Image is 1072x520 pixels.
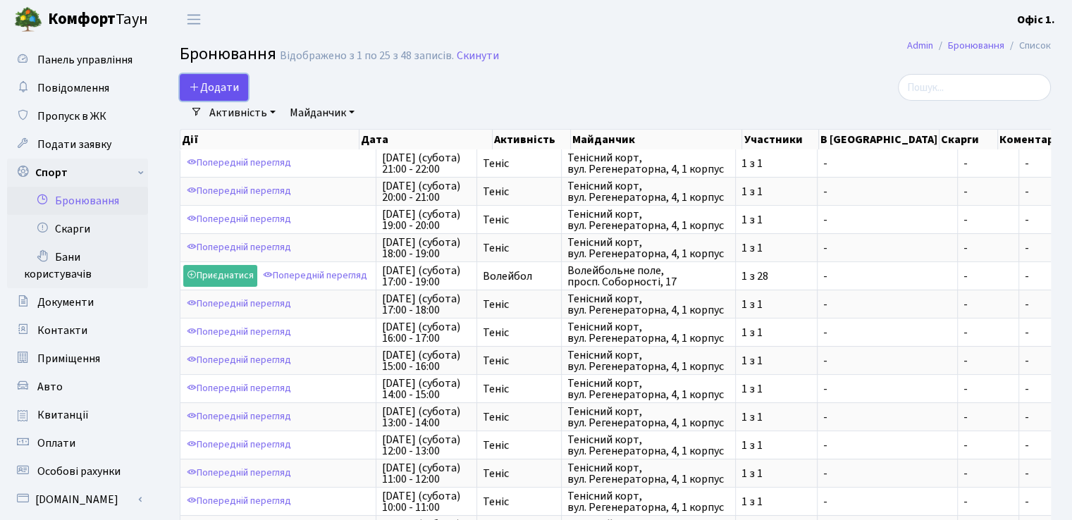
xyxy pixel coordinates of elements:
span: - [823,440,951,451]
span: - [823,355,951,366]
th: Дії [180,130,359,149]
span: Волейбольне поле, просп. Соборності, 17 [567,265,729,287]
a: Бани користувачів [7,243,148,288]
a: Спорт [7,159,148,187]
a: Подати заявку [7,130,148,159]
a: Повідомлення [7,74,148,102]
span: - [1025,325,1029,340]
span: - [1025,409,1029,425]
span: - [823,242,951,254]
a: Особові рахунки [7,457,148,485]
span: - [963,242,1013,254]
span: - [1025,240,1029,256]
span: Теніс [483,158,555,169]
span: - [963,468,1013,479]
a: Контакти [7,316,148,345]
a: Панель управління [7,46,148,74]
span: - [963,383,1013,395]
span: Подати заявку [37,137,111,152]
span: - [963,440,1013,451]
a: Попередній перегляд [183,209,295,230]
span: [DATE] (субота) 15:00 - 16:00 [382,349,471,372]
span: - [823,496,951,507]
a: Попередній перегляд [183,378,295,400]
span: [DATE] (субота) 13:00 - 14:00 [382,406,471,428]
span: [DATE] (субота) 21:00 - 22:00 [382,152,471,175]
span: Теніс [483,496,555,507]
a: Admin [907,38,933,53]
span: - [963,186,1013,197]
a: Авто [7,373,148,401]
span: [DATE] (субота) 20:00 - 21:00 [382,180,471,203]
span: Бронювання [180,42,276,66]
span: - [823,214,951,225]
a: Оплати [7,429,148,457]
span: Пропуск в ЖК [37,109,106,124]
span: Документи [37,295,94,310]
a: Скинути [457,49,499,63]
span: - [963,355,1013,366]
span: Контакти [37,323,87,338]
span: - [1025,438,1029,453]
span: Тенісний корт, вул. Регенераторна, 4, 1 корпус [567,406,729,428]
th: Майданчик [571,130,742,149]
span: 1 з 1 [741,327,811,338]
b: Комфорт [48,8,116,30]
div: Відображено з 1 по 25 з 48 записів. [280,49,454,63]
th: Участники [742,130,819,149]
a: Попередній перегляд [183,152,295,174]
span: Тенісний корт, вул. Регенераторна, 4, 1 корпус [567,490,729,513]
a: Квитанції [7,401,148,429]
span: [DATE] (субота) 19:00 - 20:00 [382,209,471,231]
span: - [823,411,951,423]
span: 1 з 1 [741,299,811,310]
span: [DATE] (субота) 17:00 - 19:00 [382,265,471,287]
span: Тенісний корт, вул. Регенераторна, 4, 1 корпус [567,237,729,259]
span: Теніс [483,186,555,197]
span: 1 з 1 [741,158,811,169]
a: [DOMAIN_NAME] [7,485,148,514]
span: Теніс [483,299,555,310]
span: - [963,327,1013,338]
span: 1 з 1 [741,468,811,479]
span: [DATE] (субота) 14:00 - 15:00 [382,378,471,400]
span: Теніс [483,214,555,225]
a: Попередній перегляд [183,180,295,202]
span: Тенісний корт, вул. Регенераторна, 4, 1 корпус [567,293,729,316]
a: Попередній перегляд [183,406,295,428]
span: - [1025,381,1029,397]
span: - [963,299,1013,310]
input: Пошук... [898,74,1051,101]
span: Волейбол [483,271,555,282]
span: - [1025,184,1029,199]
span: Тенісний корт, вул. Регенераторна, 4, 1 корпус [567,378,729,400]
span: [DATE] (субота) 16:00 - 17:00 [382,321,471,344]
span: 1 з 1 [741,242,811,254]
button: Переключити навігацію [176,8,211,31]
b: Офіс 1. [1017,12,1055,27]
a: Бронювання [7,187,148,215]
span: - [823,158,951,169]
span: 1 з 28 [741,271,811,282]
span: Тенісний корт, вул. Регенераторна, 4, 1 корпус [567,434,729,457]
span: - [1025,268,1029,284]
span: - [823,468,951,479]
span: - [823,299,951,310]
span: Повідомлення [37,80,109,96]
span: Таун [48,8,148,32]
th: Скарги [939,130,997,149]
span: - [823,186,951,197]
span: Теніс [483,327,555,338]
span: - [1025,353,1029,369]
span: Тенісний корт, вул. Регенераторна, 4, 1 корпус [567,349,729,372]
a: Пропуск в ЖК [7,102,148,130]
a: Попередній перегляд [183,293,295,315]
th: Коментар [998,130,1071,149]
span: - [963,271,1013,282]
span: Теніс [483,440,555,451]
nav: breadcrumb [886,31,1072,61]
a: Попередній перегляд [183,237,295,259]
span: Особові рахунки [37,464,121,479]
a: Активність [204,101,281,125]
span: [DATE] (субота) 10:00 - 11:00 [382,490,471,513]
